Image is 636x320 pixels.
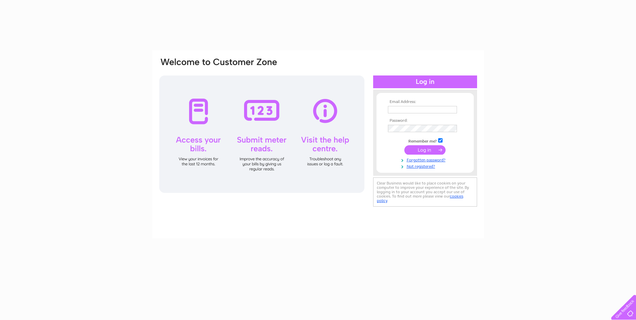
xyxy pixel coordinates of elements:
[386,118,464,123] th: Password:
[388,163,464,169] a: Not registered?
[404,145,446,155] input: Submit
[373,177,477,207] div: Clear Business would like to place cookies on your computer to improve your experience of the sit...
[386,100,464,104] th: Email Address:
[388,156,464,163] a: Forgotten password?
[386,137,464,144] td: Remember me?
[377,194,463,203] a: cookies policy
